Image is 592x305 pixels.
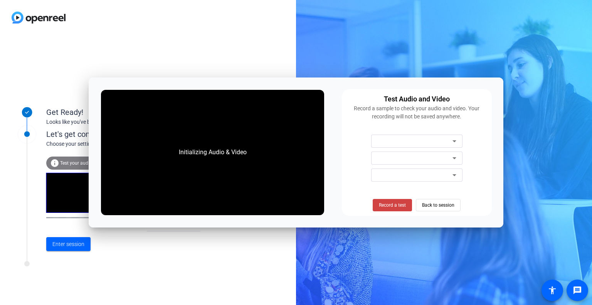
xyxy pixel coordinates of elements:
mat-icon: accessibility [548,286,557,295]
mat-icon: info [50,158,59,168]
div: Initializing Audio & Video [171,140,254,165]
div: Choose your settings [46,140,216,148]
span: Record a test [379,202,406,209]
button: Record a test [373,199,412,211]
div: Test Audio and Video [384,94,450,104]
div: Looks like you've been invited to join [46,118,200,126]
span: Test your audio and video [60,160,114,166]
button: Back to session [416,199,461,211]
div: Record a sample to check your audio and video. Your recording will not be saved anywhere. [346,104,487,121]
span: Enter session [52,240,84,248]
div: Let's get connected. [46,128,216,140]
span: Back to session [422,198,454,212]
mat-icon: message [573,286,582,295]
div: Get Ready! [46,106,200,118]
